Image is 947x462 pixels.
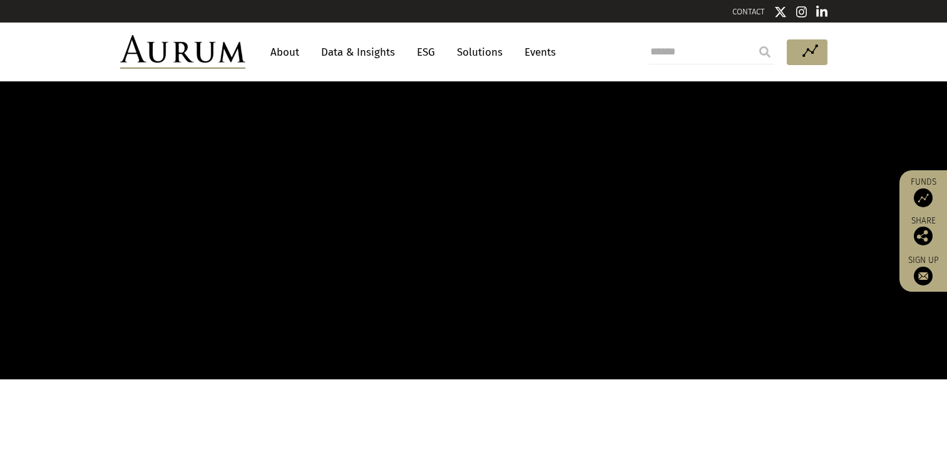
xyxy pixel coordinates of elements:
img: Aurum [120,35,245,69]
a: Events [518,41,556,64]
a: Funds [906,177,941,207]
a: ESG [411,41,441,64]
div: Share [906,217,941,245]
input: Submit [752,39,777,64]
img: Access Funds [914,188,933,207]
img: Instagram icon [796,6,807,18]
a: Data & Insights [315,41,401,64]
img: Twitter icon [774,6,787,18]
a: About [264,41,305,64]
img: Linkedin icon [816,6,827,18]
img: Sign up to our newsletter [914,267,933,285]
a: Sign up [906,255,941,285]
a: CONTACT [732,7,765,16]
img: Share this post [914,227,933,245]
a: Solutions [451,41,509,64]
